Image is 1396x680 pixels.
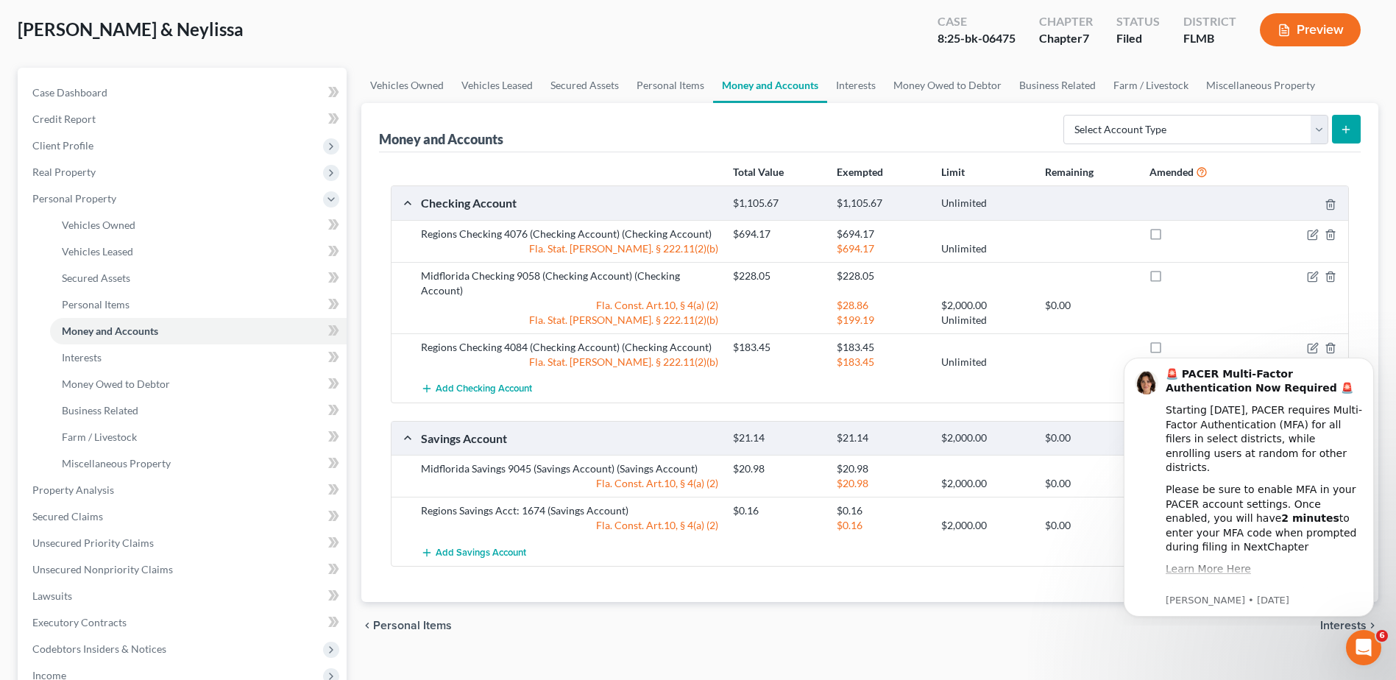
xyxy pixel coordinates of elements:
[21,609,347,636] a: Executory Contracts
[62,431,137,443] span: Farm / Livestock
[414,195,726,210] div: Checking Account
[1045,166,1094,178] strong: Remaining
[32,616,127,628] span: Executory Contracts
[50,212,347,238] a: Vehicles Owned
[32,536,154,549] span: Unsecured Priority Claims
[726,431,829,445] div: $21.14
[1039,30,1093,47] div: Chapter
[414,313,726,327] div: Fla. Stat. [PERSON_NAME]. § 222.11(2)(b)
[62,325,158,337] span: Money and Accounts
[829,196,933,210] div: $1,105.67
[829,503,933,518] div: $0.16
[1010,68,1105,103] a: Business Related
[32,510,103,523] span: Secured Claims
[21,79,347,106] a: Case Dashboard
[726,340,829,355] div: $183.45
[62,245,133,258] span: Vehicles Leased
[934,518,1038,533] div: $2,000.00
[827,68,885,103] a: Interests
[21,556,347,583] a: Unsecured Nonpriority Claims
[829,518,933,533] div: $0.16
[50,265,347,291] a: Secured Assets
[414,355,726,369] div: Fla. Stat. [PERSON_NAME]. § 222.11(2)(b)
[1260,13,1361,46] button: Preview
[941,166,965,178] strong: Limit
[934,241,1038,256] div: Unlimited
[1183,30,1236,47] div: FLMB
[414,503,726,518] div: Regions Savings Acct: 1674 (Savings Account)
[726,227,829,241] div: $694.17
[1367,620,1378,631] i: chevron_right
[726,461,829,476] div: $20.98
[414,518,726,533] div: Fla. Const. Art.10, § 4(a) (2)
[1376,630,1388,642] span: 6
[50,238,347,265] a: Vehicles Leased
[50,291,347,318] a: Personal Items
[18,18,244,40] span: [PERSON_NAME] & Neylissa
[414,340,726,355] div: Regions Checking 4084 (Checking Account) (Checking Account)
[436,383,532,395] span: Add Checking Account
[1105,68,1197,103] a: Farm / Livestock
[726,503,829,518] div: $0.16
[829,476,933,491] div: $20.98
[414,461,726,476] div: Midflorida Savings 9045 (Savings Account) (Savings Account)
[21,583,347,609] a: Lawsuits
[414,298,726,313] div: Fla. Const. Art.10, § 4(a) (2)
[829,313,933,327] div: $199.19
[421,539,526,566] button: Add Savings Account
[414,476,726,491] div: Fla. Const. Art.10, § 4(a) (2)
[32,589,72,602] span: Lawsuits
[829,269,933,283] div: $228.05
[32,192,116,205] span: Personal Property
[542,68,628,103] a: Secured Assets
[1102,344,1396,626] iframe: Intercom notifications message
[62,404,138,417] span: Business Related
[361,620,452,631] button: chevron_left Personal Items
[938,30,1016,47] div: 8:25-bk-06475
[713,68,827,103] a: Money and Accounts
[885,68,1010,103] a: Money Owed to Debtor
[436,547,526,559] span: Add Savings Account
[32,139,93,152] span: Client Profile
[1039,13,1093,30] div: Chapter
[726,196,829,210] div: $1,105.67
[62,219,135,231] span: Vehicles Owned
[934,431,1038,445] div: $2,000.00
[934,355,1038,369] div: Unlimited
[32,166,96,178] span: Real Property
[1346,630,1381,665] iframe: Intercom live chat
[21,530,347,556] a: Unsecured Priority Claims
[726,269,829,283] div: $228.05
[829,355,933,369] div: $183.45
[50,450,347,477] a: Miscellaneous Property
[62,272,130,284] span: Secured Assets
[453,68,542,103] a: Vehicles Leased
[1320,620,1367,631] span: Interests
[414,227,726,241] div: Regions Checking 4076 (Checking Account) (Checking Account)
[414,241,726,256] div: Fla. Stat. [PERSON_NAME]. § 222.11(2)(b)
[50,344,347,371] a: Interests
[1116,13,1160,30] div: Status
[421,375,532,403] button: Add Checking Account
[1116,30,1160,47] div: Filed
[62,457,171,470] span: Miscellaneous Property
[1197,68,1324,103] a: Miscellaneous Property
[1038,298,1141,313] div: $0.00
[32,86,107,99] span: Case Dashboard
[21,477,347,503] a: Property Analysis
[1038,431,1141,445] div: $0.00
[829,298,933,313] div: $28.86
[934,313,1038,327] div: Unlimited
[64,249,261,263] p: Message from Emma, sent 5w ago
[50,318,347,344] a: Money and Accounts
[938,13,1016,30] div: Case
[32,563,173,575] span: Unsecured Nonpriority Claims
[934,298,1038,313] div: $2,000.00
[379,130,503,148] div: Money and Accounts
